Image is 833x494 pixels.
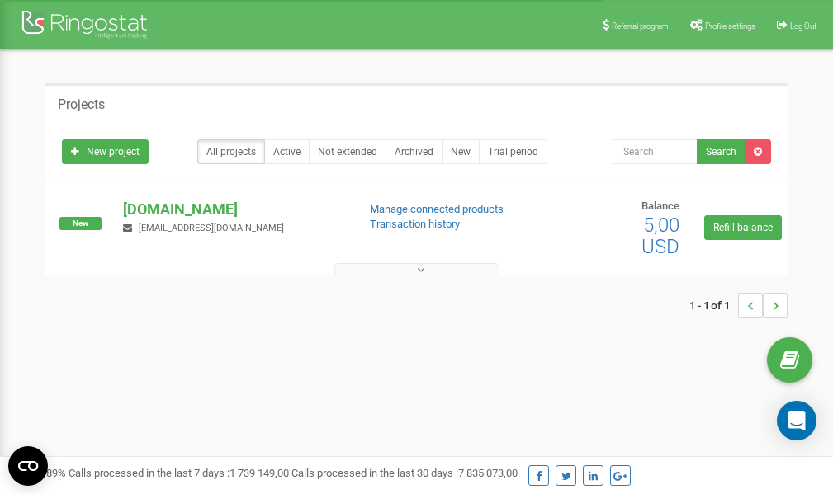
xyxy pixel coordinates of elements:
[370,218,460,230] a: Transaction history
[705,21,755,31] span: Profile settings
[69,467,289,479] span: Calls processed in the last 7 days :
[58,97,105,112] h5: Projects
[641,214,679,258] span: 5,00 USD
[230,467,289,479] u: 1 739 149,00
[704,215,782,240] a: Refill balance
[777,401,816,440] div: Open Intercom Messenger
[139,223,284,233] span: [EMAIL_ADDRESS][DOMAIN_NAME]
[479,139,547,164] a: Trial period
[641,200,679,212] span: Balance
[264,139,310,164] a: Active
[689,276,788,334] nav: ...
[59,217,102,230] span: New
[790,21,816,31] span: Log Out
[197,139,265,164] a: All projects
[62,139,149,164] a: New project
[613,139,698,164] input: Search
[386,139,443,164] a: Archived
[458,467,518,479] u: 7 835 073,00
[612,21,669,31] span: Referral program
[309,139,386,164] a: Not extended
[442,139,480,164] a: New
[123,199,343,220] p: [DOMAIN_NAME]
[689,293,738,318] span: 1 - 1 of 1
[370,203,504,215] a: Manage connected products
[697,139,745,164] button: Search
[8,446,48,486] button: Open CMP widget
[291,467,518,479] span: Calls processed in the last 30 days :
